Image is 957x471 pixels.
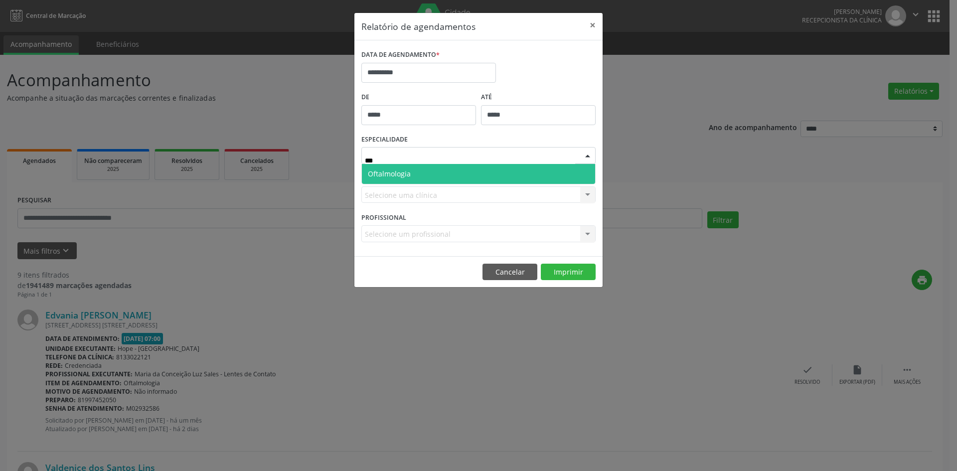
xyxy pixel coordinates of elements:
[361,47,440,63] label: DATA DE AGENDAMENTO
[583,13,603,37] button: Close
[482,264,537,281] button: Cancelar
[481,90,596,105] label: ATÉ
[361,90,476,105] label: De
[361,210,406,225] label: PROFISSIONAL
[541,264,596,281] button: Imprimir
[368,169,411,178] span: Oftalmologia
[361,20,476,33] h5: Relatório de agendamentos
[361,132,408,148] label: ESPECIALIDADE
